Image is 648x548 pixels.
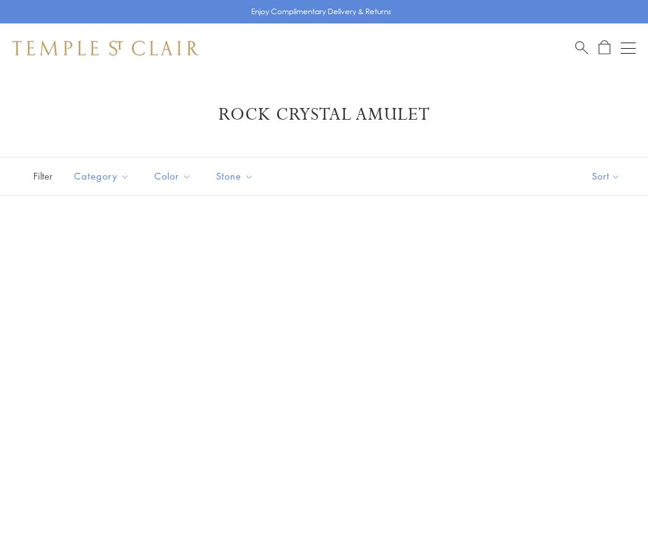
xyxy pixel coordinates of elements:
[564,157,648,195] button: Show sort by
[251,6,391,18] p: Enjoy Complimentary Delivery & Returns
[68,168,139,184] span: Category
[621,41,636,56] button: Open navigation
[65,162,139,190] button: Category
[148,168,201,184] span: Color
[210,168,263,184] span: Stone
[31,104,617,126] h1: Rock Crystal Amulet
[12,41,199,56] img: Temple St. Clair
[145,162,201,190] button: Color
[575,40,588,56] a: Search
[599,40,610,56] a: Open Shopping Bag
[207,162,263,190] button: Stone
